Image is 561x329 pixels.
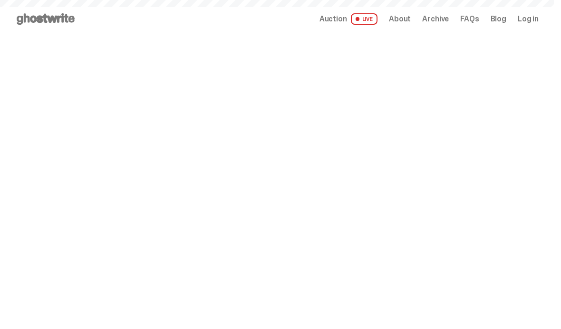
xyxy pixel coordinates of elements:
[389,15,411,23] a: About
[351,13,378,25] span: LIVE
[422,15,449,23] a: Archive
[518,15,539,23] a: Log in
[319,15,347,23] span: Auction
[319,13,377,25] a: Auction LIVE
[460,15,479,23] a: FAQs
[491,15,506,23] a: Blog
